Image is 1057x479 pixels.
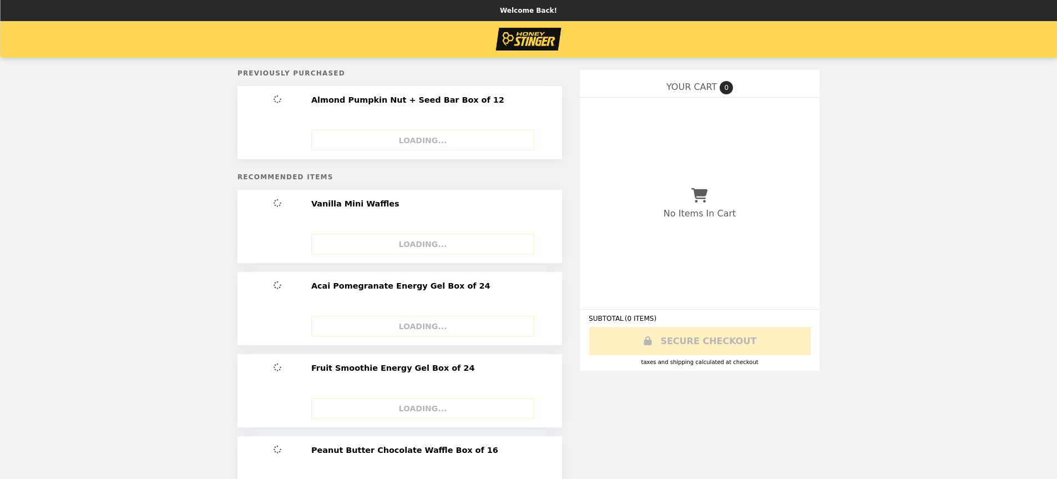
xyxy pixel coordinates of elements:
[666,82,717,92] span: YOUR CART
[495,28,562,51] img: Brand Logo
[625,315,656,322] span: ( 0 ITEMS )
[237,69,562,77] h5: Previously Purchased
[311,363,479,373] h2: Fruit Smoothie Energy Gel Box of 24
[311,95,509,105] h2: Almond Pumpkin Nut + Seed Bar Box of 12
[311,445,503,455] h2: Peanut Butter Chocolate Waffle Box of 16
[589,315,625,322] span: SUBTOTAL
[237,173,562,181] h5: Recommended Items
[664,208,736,219] p: No Items In Cart
[311,199,404,209] h2: Vanilla Mini Waffles
[589,359,811,365] div: Taxes and Shipping calculated at checkout
[500,7,557,14] p: Welcome Back!
[720,81,733,94] span: 0
[311,281,495,291] h2: Acai Pomegranate Energy Gel Box of 24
